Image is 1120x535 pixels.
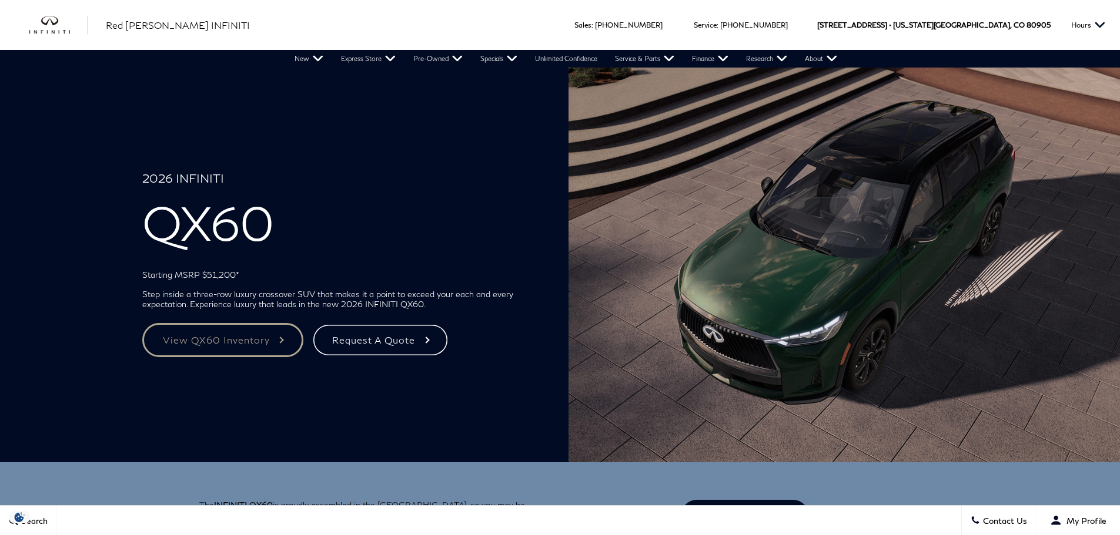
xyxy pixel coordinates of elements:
[574,21,591,29] span: Sales
[6,511,33,523] section: Click to Open Cookie Consent Modal
[214,500,273,510] strong: INFINITI QX60
[404,50,472,68] a: Pre-Owned
[106,18,250,32] a: Red [PERSON_NAME] INFINITI
[717,21,718,29] span: :
[18,516,48,526] span: Search
[6,511,33,523] img: Opt-Out Icon
[1037,506,1120,535] button: Open user profile menu
[142,323,303,357] a: View QX60 Inventory
[312,323,449,357] a: Request A Quote
[796,50,846,68] a: About
[591,21,593,29] span: :
[286,50,846,68] nav: Main Navigation
[142,270,523,280] p: Starting MSRP $51,200*
[1062,516,1106,526] span: My Profile
[720,21,788,29] a: [PHONE_NUMBER]
[737,50,796,68] a: Research
[680,500,809,534] a: View Inventory
[980,516,1027,526] span: Contact Us
[332,50,404,68] a: Express Store
[286,50,332,68] a: New
[199,500,551,520] p: The is proudly assembled in the [GEOGRAPHIC_DATA], so you may be eligible for a tax deduction of ...
[595,21,663,29] a: [PHONE_NUMBER]
[817,21,1051,29] a: [STREET_ADDRESS] • [US_STATE][GEOGRAPHIC_DATA], CO 80905
[106,19,250,31] span: Red [PERSON_NAME] INFINITI
[29,16,88,35] img: INFINITI
[472,50,526,68] a: Specials
[142,289,523,309] p: Step inside a three-row luxury crossover SUV that makes it a point to exceed your each and every ...
[29,16,88,35] a: infiniti
[606,50,683,68] a: Service & Parts
[683,50,737,68] a: Finance
[142,171,523,194] span: 2026 INFINITI
[142,171,523,260] h1: QX60
[694,21,717,29] span: Service
[569,68,1120,462] img: 2026 INFINITI QX60
[526,50,606,68] a: Unlimited Confidence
